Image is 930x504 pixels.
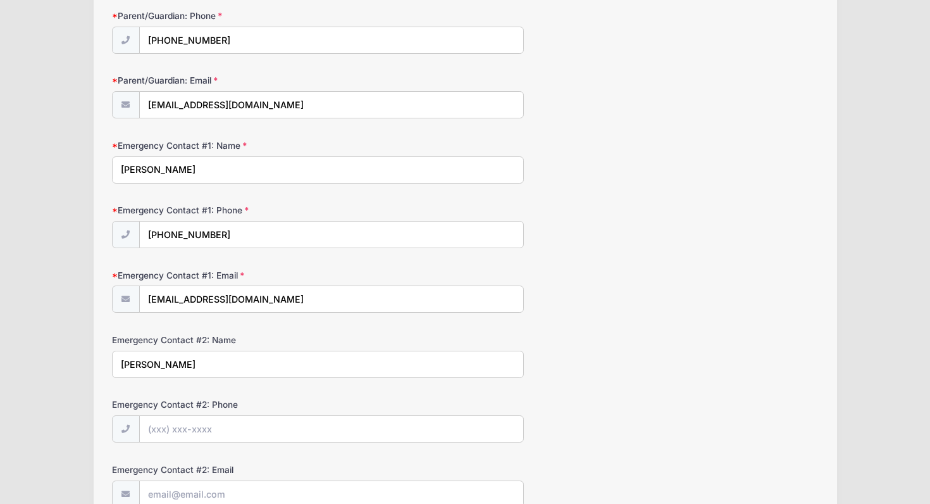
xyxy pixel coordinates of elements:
label: Emergency Contact #2: Email [112,463,347,476]
label: Emergency Contact #1: Email [112,269,347,282]
input: (xxx) xxx-xxxx [139,27,524,54]
input: email@email.com [139,91,524,118]
label: Emergency Contact #2: Name [112,334,347,346]
label: Parent/Guardian: Phone [112,9,347,22]
input: (xxx) xxx-xxxx [139,221,524,248]
label: Emergency Contact #1: Name [112,139,347,152]
label: Parent/Guardian: Email [112,74,347,87]
label: Emergency Contact #1: Phone [112,204,347,217]
input: (xxx) xxx-xxxx [139,415,524,443]
label: Emergency Contact #2: Phone [112,398,347,411]
input: email@email.com [139,286,524,313]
